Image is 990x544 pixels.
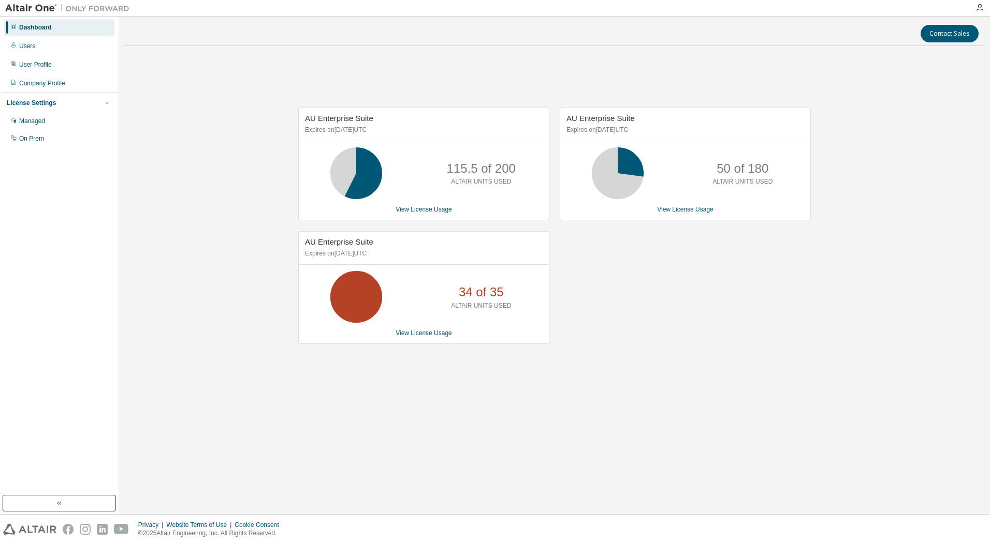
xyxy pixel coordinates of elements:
a: View License Usage [657,206,714,213]
img: instagram.svg [80,524,91,535]
div: User Profile [19,61,52,69]
span: AU Enterprise Suite [305,114,373,123]
a: View License Usage [396,206,452,213]
div: On Prem [19,134,44,143]
img: facebook.svg [63,524,74,535]
p: 34 of 35 [459,283,504,301]
p: Expires on [DATE] UTC [305,126,540,134]
div: Dashboard [19,23,52,32]
div: Cookie Consent [235,521,285,529]
span: AU Enterprise Suite [566,114,635,123]
img: altair_logo.svg [3,524,56,535]
p: ALTAIR UNITS USED [451,177,511,186]
p: 50 of 180 [717,160,768,177]
p: ALTAIR UNITS USED [451,301,511,310]
div: Company Profile [19,79,65,87]
img: youtube.svg [114,524,129,535]
div: Users [19,42,35,50]
p: ALTAIR UNITS USED [712,177,773,186]
p: © 2025 Altair Engineering, Inc. All Rights Reserved. [138,529,285,538]
a: View License Usage [396,329,452,337]
p: Expires on [DATE] UTC [566,126,802,134]
div: License Settings [7,99,56,107]
img: linkedin.svg [97,524,108,535]
div: Privacy [138,521,166,529]
div: Managed [19,117,45,125]
button: Contact Sales [921,25,979,42]
span: AU Enterprise Suite [305,237,373,246]
p: Expires on [DATE] UTC [305,249,540,258]
img: Altair One [5,3,135,13]
p: 115.5 of 200 [447,160,516,177]
div: Website Terms of Use [166,521,235,529]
